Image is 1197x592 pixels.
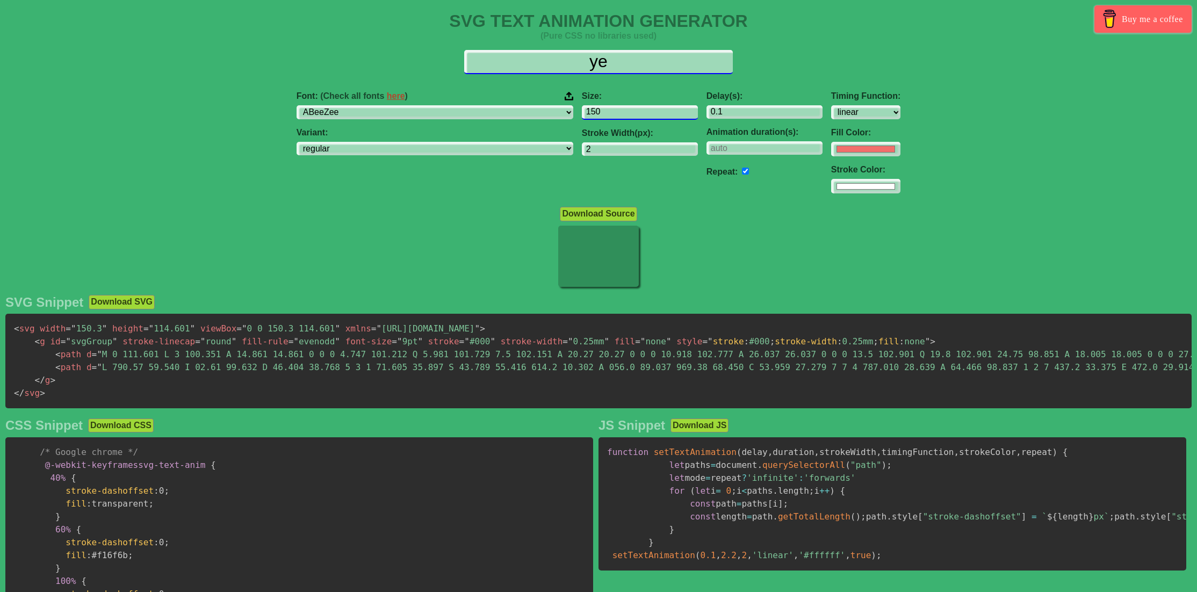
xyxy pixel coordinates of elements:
span: ( [850,511,856,522]
span: </ [14,388,24,398]
span: = [747,511,752,522]
span: 0 [726,486,732,496]
span: ( [737,447,742,457]
label: Fill Color: [831,128,900,138]
span: = [716,486,721,496]
span: > [50,375,55,385]
span: = [66,323,71,334]
span: id [50,336,60,346]
span: svgGroup [61,336,118,346]
span: ; [164,537,169,547]
span: Font: [297,91,408,101]
span: </ [35,375,45,385]
label: Variant: [297,128,573,138]
span: font-size [345,336,392,346]
span: 0 0 150.3 114.601 [236,323,340,334]
span: ? [741,473,747,483]
span: ; [148,499,154,509]
a: here [387,91,405,100]
span: ; [164,486,169,496]
span: . [773,486,778,496]
span: =" [702,336,712,346]
span: = [371,323,377,334]
span: ] [1021,511,1027,522]
span: " [464,336,470,346]
span: getTotalLength [778,511,850,522]
h2: CSS Snippet [5,418,83,433]
span: function [607,447,648,457]
span: = [92,349,97,359]
span: } [669,524,675,535]
span: " [335,336,340,346]
span: ; [128,550,133,560]
span: , [845,550,850,560]
span: ) [882,460,887,470]
span: stroke-linecap [122,336,195,346]
span: : [744,336,749,346]
span: ${ [1047,511,1057,522]
span: { [76,524,82,535]
span: = [392,336,397,346]
span: 100% [55,576,76,586]
span: < [55,362,61,372]
span: } [55,511,61,522]
span: ] [778,499,783,509]
span: fill [878,336,899,346]
span: 60% [55,524,71,535]
span: = [92,362,97,372]
span: svg [14,388,40,398]
button: Download CSS [88,418,154,432]
span: style [676,336,702,346]
span: let [669,460,685,470]
span: " [71,323,76,334]
span: } [648,537,654,547]
span: 2.2 [721,550,737,560]
span: for [669,486,685,496]
span: " [335,323,340,334]
span: , [794,550,799,560]
span: < [35,336,40,346]
span: 40% [50,473,66,483]
span: , [814,447,819,457]
span: path [55,349,81,359]
span: = [563,336,568,346]
span: : [798,473,804,483]
span: { [1063,447,1068,457]
span: . [773,511,778,522]
span: " [376,323,381,334]
button: Download SVG [89,295,155,309]
span: } [55,563,61,573]
span: = [289,336,294,346]
span: ; [886,460,892,470]
span: '#ffffff' [798,550,845,560]
span: 'linear' [752,550,794,560]
span: ; [1109,511,1115,522]
span: " [112,336,118,346]
span: path [55,362,81,372]
span: ++ [819,486,830,496]
span: 9pt [392,336,423,346]
span: = [635,336,640,346]
span: 'forwards' [804,473,855,483]
span: " [97,362,102,372]
span: delay duration strokeWidth timingFunction strokeColor repeat [741,447,1052,457]
span: < [14,323,19,334]
span: d [86,362,92,372]
span: fill [615,336,636,346]
span: " [149,323,154,334]
input: auto [706,141,823,155]
span: fill [66,550,86,560]
span: { [840,486,846,496]
span: , [954,447,959,457]
span: = [711,460,716,470]
span: 'infinite' [747,473,798,483]
span: : [154,486,159,496]
span: svg [14,323,35,334]
span: " [666,336,672,346]
span: , [768,447,773,457]
span: width [40,323,66,334]
span: ) [871,550,876,560]
span: = [236,323,242,334]
h2: SVG Snippet [5,295,83,310]
span: [URL][DOMAIN_NAME] [371,323,480,334]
